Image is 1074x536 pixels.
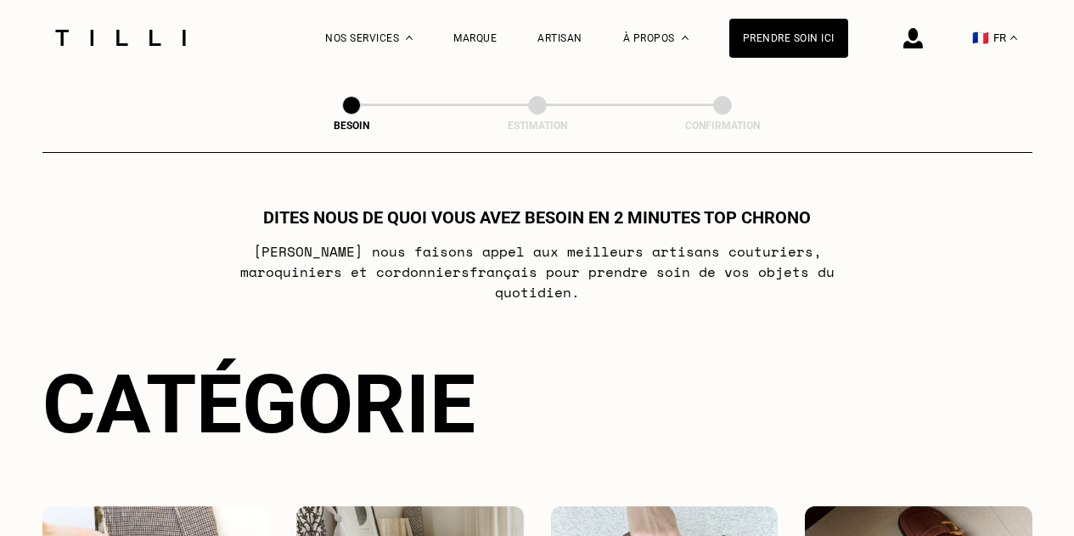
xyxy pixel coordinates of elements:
div: Confirmation [638,120,807,132]
img: Menu déroulant à propos [682,36,689,40]
img: menu déroulant [1010,36,1017,40]
a: Artisan [537,32,582,44]
div: Estimation [453,120,622,132]
div: Besoin [267,120,436,132]
span: 🇫🇷 [972,30,989,46]
a: Marque [453,32,497,44]
img: icône connexion [903,28,923,48]
img: Logo du service de couturière Tilli [49,30,192,46]
h1: Dites nous de quoi vous avez besoin en 2 minutes top chrono [263,207,811,228]
img: Menu déroulant [406,36,413,40]
div: Catégorie [42,357,1032,452]
a: Prendre soin ici [729,19,848,58]
p: [PERSON_NAME] nous faisons appel aux meilleurs artisans couturiers , maroquiniers et cordonniers ... [200,241,874,302]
